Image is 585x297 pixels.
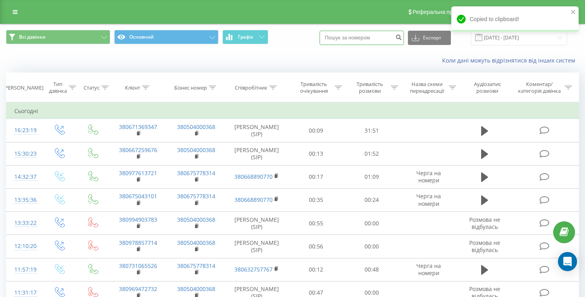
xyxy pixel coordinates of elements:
td: [PERSON_NAME] (SIP) [225,235,288,258]
a: 380504000368 [177,216,215,223]
a: Коли дані можуть відрізнятися вiд інших систем [442,57,579,64]
div: 16:23:19 [14,123,34,138]
div: Тривалість розмови [351,81,389,94]
td: [PERSON_NAME] (SIP) [225,119,288,142]
button: Експорт [408,31,451,45]
span: Розмова не відбулась [469,216,500,231]
a: 380668890770 [234,196,273,203]
a: 380675778314 [177,169,215,177]
td: [PERSON_NAME] (SIP) [225,212,288,235]
div: [PERSON_NAME] [3,84,43,91]
a: 380978857714 [119,239,157,246]
input: Пошук за номером [320,31,404,45]
td: Черга на номери [400,165,458,188]
td: [PERSON_NAME] (SIP) [225,142,288,165]
td: Сьогодні [6,103,579,119]
a: 380731065526 [119,262,157,270]
button: Основний [114,30,218,44]
a: 380504000368 [177,285,215,293]
div: Copied to clipboard! [451,6,579,32]
td: Черга на номери [400,188,458,211]
a: 380632757767 [234,266,273,273]
td: Черга на номери [400,258,458,281]
div: Статус [84,84,99,91]
td: 00:00 [344,235,400,258]
div: Клієнт [125,84,140,91]
a: 380504000368 [177,146,215,154]
td: 31:51 [344,119,400,142]
div: 15:30:23 [14,146,34,162]
a: 380675778314 [177,192,215,200]
div: Назва схеми переадресації [407,81,447,94]
div: 12:10:20 [14,238,34,254]
a: 380504000368 [177,123,215,131]
div: 11:57:19 [14,262,34,277]
a: 380504000368 [177,239,215,246]
a: 380675778314 [177,262,215,270]
td: 01:52 [344,142,400,165]
div: Аудіозапис розмови [465,81,510,94]
td: 00:56 [288,235,343,258]
div: Коментар/категорія дзвінка [516,81,563,94]
td: 00:13 [288,142,343,165]
td: 00:00 [344,212,400,235]
button: Всі дзвінки [6,30,110,44]
div: Тип дзвінка [49,81,67,94]
a: 380977613721 [119,169,157,177]
td: 00:09 [288,119,343,142]
span: Всі дзвінки [19,34,45,40]
a: 380969472732 [119,285,157,293]
button: close [571,9,576,16]
div: 13:33:22 [14,215,34,231]
td: 00:17 [288,165,343,188]
td: 00:48 [344,258,400,281]
a: 380675043101 [119,192,157,200]
div: 14:32:37 [14,169,34,185]
a: 380994903783 [119,216,157,223]
a: 380671369347 [119,123,157,131]
td: 00:55 [288,212,343,235]
td: 00:35 [288,188,343,211]
a: 380668890770 [234,173,273,180]
div: Тривалість очікування [295,81,333,94]
a: 380667259676 [119,146,157,154]
div: Open Intercom Messenger [558,252,577,271]
button: Графік [222,30,268,44]
div: 13:35:36 [14,192,34,208]
td: 00:24 [344,188,400,211]
div: Бізнес номер [174,84,207,91]
div: Співробітник [235,84,267,91]
td: 01:09 [344,165,400,188]
span: Розмова не відбулась [469,239,500,254]
td: 00:12 [288,258,343,281]
span: Реферальна програма [413,9,471,15]
span: Графік [238,34,253,40]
